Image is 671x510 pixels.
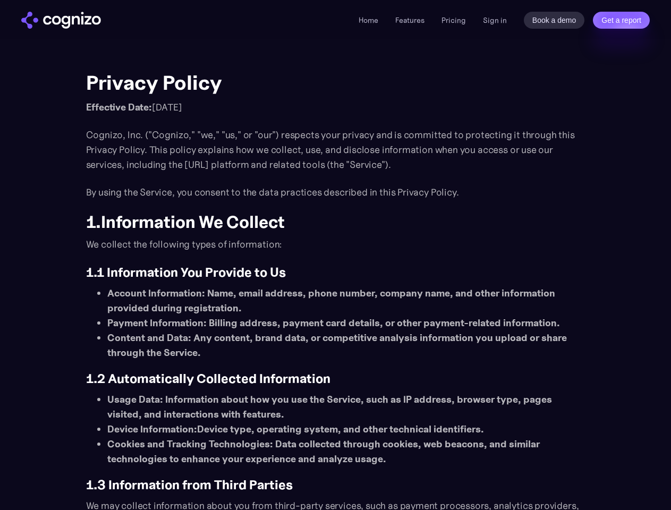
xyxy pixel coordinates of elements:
a: Book a demo [524,12,585,29]
li: : Billing address, payment card details, or other payment-related information. [107,316,585,330]
strong: Content and Data [107,331,188,344]
li: Device type, operating system, and other technical identifiers. [107,422,585,437]
a: Pricing [441,15,466,25]
p: We collect the following types of information: [86,237,585,252]
strong: Information We Collect [101,211,285,233]
strong: Privacy Policy [86,70,222,95]
img: cognizo logo [21,12,101,29]
strong: Cookies and Tracking Technologies [107,438,270,450]
strong: Account Information [107,287,202,299]
a: Features [395,15,424,25]
li: : Any content, brand data, or competitive analysis information you upload or share through the Se... [107,330,585,360]
p: By using the Service, you consent to the data practices described in this Privacy Policy. [86,185,585,200]
a: Sign in [483,14,507,27]
strong: Payment Information [107,317,203,329]
h2: 1. [86,212,585,232]
strong: 1.2 Automatically Collected Information [86,371,330,387]
p: [DATE] [86,100,585,115]
a: home [21,12,101,29]
li: : Data collected through cookies, web beacons, and similar technologies to enhance your experienc... [107,437,585,466]
strong: 1.3 Information from Third Parties [86,477,293,493]
strong: 1.1 Information You Provide to Us [86,265,286,280]
strong: Effective Date: [86,101,152,113]
li: : Name, email address, phone number, company name, and other information provided during registra... [107,286,585,316]
p: Cognizo, Inc. ("Cognizo," "we," "us," or "our") respects your privacy and is committed to protect... [86,127,585,172]
strong: Device Information: [107,423,197,435]
strong: Usage Data [107,393,160,405]
li: : Information about how you use the Service, such as IP address, browser type, pages visited, and... [107,392,585,422]
a: Home [359,15,378,25]
a: Get a report [593,12,650,29]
